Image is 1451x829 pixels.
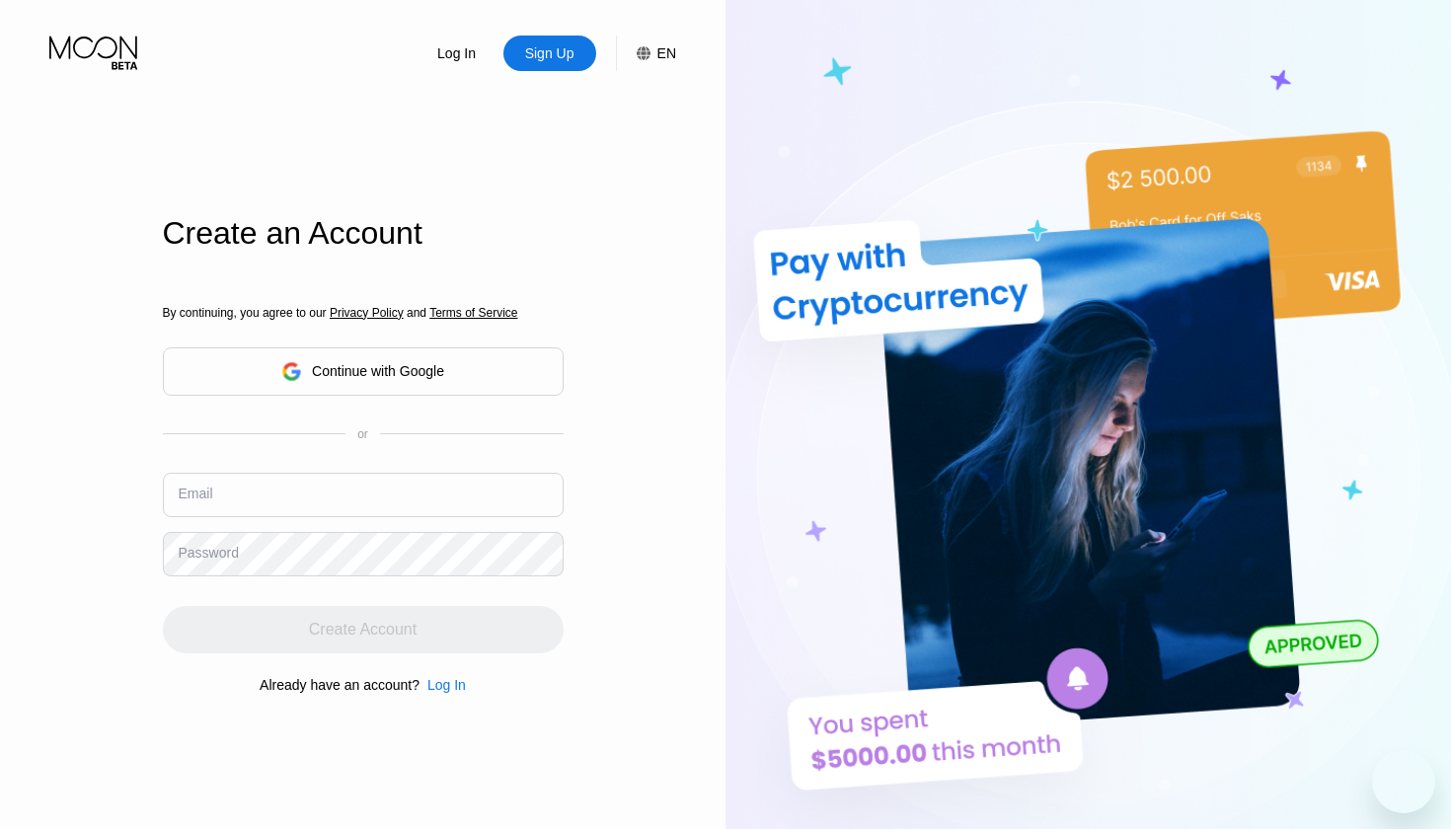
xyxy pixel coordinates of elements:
[427,677,466,693] div: Log In
[616,36,676,71] div: EN
[411,36,503,71] div: Log In
[179,545,239,561] div: Password
[312,363,444,379] div: Continue with Google
[179,486,213,501] div: Email
[503,36,596,71] div: Sign Up
[1372,750,1435,813] iframe: Button to launch messaging window
[429,306,517,320] span: Terms of Service
[657,45,676,61] div: EN
[260,677,420,693] div: Already have an account?
[357,427,368,441] div: or
[163,306,564,320] div: By continuing, you agree to our
[163,347,564,396] div: Continue with Google
[163,215,564,252] div: Create an Account
[523,43,576,63] div: Sign Up
[404,306,430,320] span: and
[330,306,404,320] span: Privacy Policy
[435,43,478,63] div: Log In
[420,677,466,693] div: Log In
